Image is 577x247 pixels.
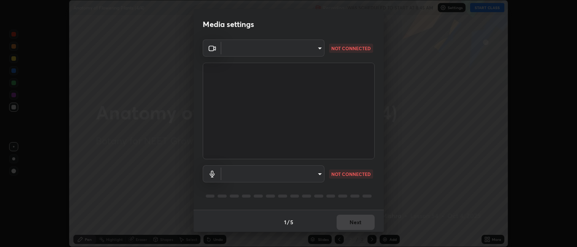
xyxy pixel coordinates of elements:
p: NOT CONNECTED [331,171,371,177]
div: ​ [221,165,324,182]
h2: Media settings [203,19,254,29]
h4: / [287,218,289,226]
div: ​ [221,40,324,57]
h4: 5 [290,218,293,226]
p: NOT CONNECTED [331,45,371,52]
h4: 1 [284,218,286,226]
